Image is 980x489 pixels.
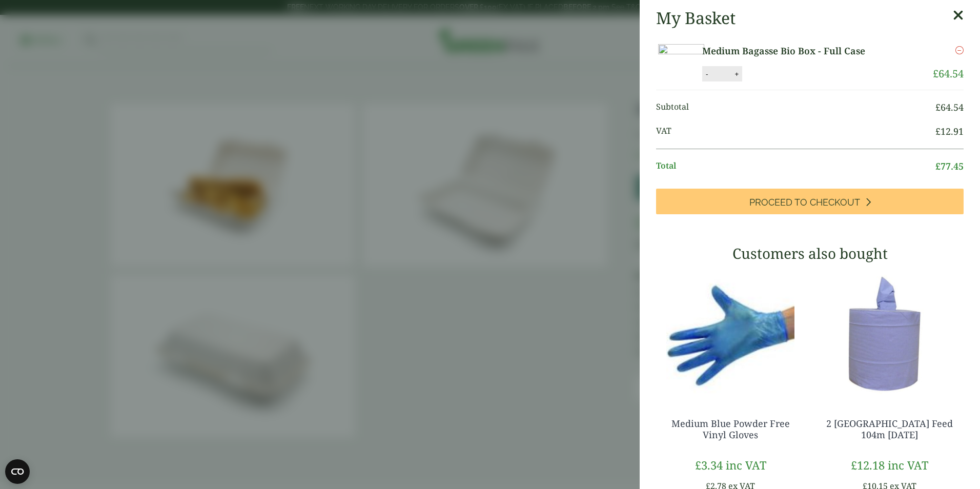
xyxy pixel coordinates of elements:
[656,159,935,173] span: Total
[851,457,857,473] span: £
[935,101,964,113] bdi: 64.54
[695,457,723,473] bdi: 3.34
[695,457,701,473] span: £
[933,67,938,80] span: £
[656,125,935,138] span: VAT
[656,8,736,28] h2: My Basket
[826,417,953,441] a: 2 [GEOGRAPHIC_DATA] Feed 104m [DATE]
[726,457,766,473] span: inc VAT
[656,189,964,214] a: Proceed to Checkout
[749,197,860,208] span: Proceed to Checkout
[933,67,964,80] bdi: 64.54
[656,270,805,398] img: 4130015J-Blue-Vinyl-Powder-Free-Gloves-Medium
[671,417,790,441] a: Medium Blue Powder Free Vinyl Gloves
[935,160,964,172] bdi: 77.45
[656,100,935,114] span: Subtotal
[955,44,964,56] a: Remove this item
[815,270,964,398] img: 3630017-2-Ply-Blue-Centre-Feed-104m
[5,459,30,484] button: Open CMP widget
[935,160,941,172] span: £
[935,101,941,113] span: £
[935,125,941,137] span: £
[731,70,742,78] button: +
[935,125,964,137] bdi: 12.91
[656,245,964,262] h3: Customers also bought
[702,44,899,58] a: Medium Bagasse Bio Box - Full Case
[703,70,711,78] button: -
[851,457,885,473] bdi: 12.18
[888,457,928,473] span: inc VAT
